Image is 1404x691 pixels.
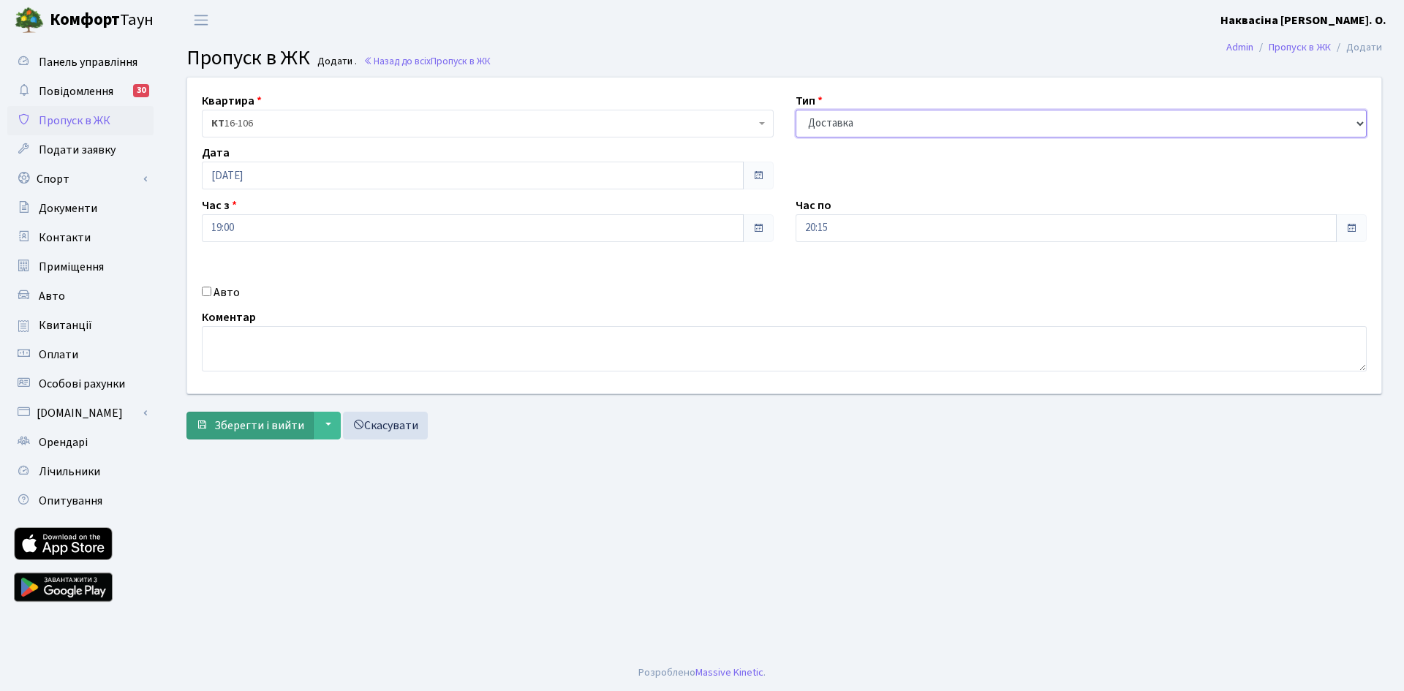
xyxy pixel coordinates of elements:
[39,230,91,246] span: Контакти
[431,54,491,68] span: Пропуск в ЖК
[39,54,137,70] span: Панель управління
[7,48,154,77] a: Панель управління
[214,284,240,301] label: Авто
[202,197,237,214] label: Час з
[39,434,88,450] span: Орендарі
[343,412,428,439] a: Скасувати
[695,665,763,680] a: Massive Kinetic
[211,116,224,131] b: КТ
[7,135,154,165] a: Подати заявку
[39,83,113,99] span: Повідомлення
[202,92,262,110] label: Квартира
[39,493,102,509] span: Опитування
[39,113,110,129] span: Пропуск в ЖК
[7,223,154,252] a: Контакти
[39,376,125,392] span: Особові рахунки
[1331,39,1382,56] li: Додати
[186,43,310,72] span: Пропуск в ЖК
[202,144,230,162] label: Дата
[39,142,116,158] span: Подати заявку
[7,252,154,282] a: Приміщення
[1226,39,1253,55] a: Admin
[7,282,154,311] a: Авто
[1220,12,1386,29] a: Наквасіна [PERSON_NAME]. О.
[202,309,256,326] label: Коментар
[15,6,44,35] img: logo.png
[7,106,154,135] a: Пропуск в ЖК
[314,56,357,68] small: Додати .
[7,457,154,486] a: Лічильники
[7,340,154,369] a: Оплати
[50,8,120,31] b: Комфорт
[363,54,491,68] a: Назад до всіхПропуск в ЖК
[202,110,774,137] span: <b>КТ</b>&nbsp;&nbsp;&nbsp;&nbsp;16-106
[214,418,304,434] span: Зберегти і вийти
[1204,32,1404,63] nav: breadcrumb
[796,197,831,214] label: Час по
[211,116,755,131] span: <b>КТ</b>&nbsp;&nbsp;&nbsp;&nbsp;16-106
[39,317,92,333] span: Квитанції
[183,8,219,32] button: Переключити навігацію
[133,84,149,97] div: 30
[7,311,154,340] a: Квитанції
[7,399,154,428] a: [DOMAIN_NAME]
[186,412,314,439] button: Зберегти і вийти
[7,194,154,223] a: Документи
[7,165,154,194] a: Спорт
[7,486,154,516] a: Опитування
[1269,39,1331,55] a: Пропуск в ЖК
[7,428,154,457] a: Орендарі
[39,347,78,363] span: Оплати
[39,200,97,216] span: Документи
[7,77,154,106] a: Повідомлення30
[39,464,100,480] span: Лічильники
[796,92,823,110] label: Тип
[638,665,766,681] div: Розроблено .
[50,8,154,33] span: Таун
[39,259,104,275] span: Приміщення
[39,288,65,304] span: Авто
[7,369,154,399] a: Особові рахунки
